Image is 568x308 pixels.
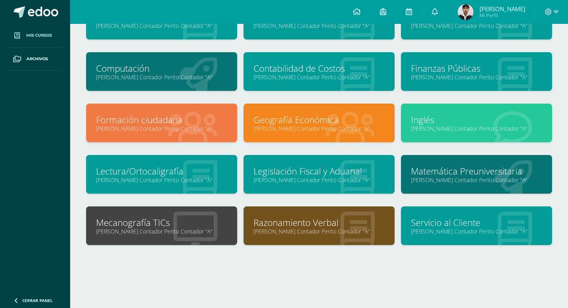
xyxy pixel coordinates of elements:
a: [PERSON_NAME] Contador Perito Contador "A" [411,73,542,81]
a: [PERSON_NAME] Contador Perito Contador "A" [96,73,227,81]
a: [PERSON_NAME] Contador Perito Contador "A" [411,228,542,235]
a: [PERSON_NAME] Contador Perito Contador "A" [254,73,385,81]
a: Formación ciudadana [96,114,227,126]
a: Servicio al Cliente [411,216,542,229]
a: Inglés [411,114,542,126]
span: Archivos [26,56,48,62]
a: Finanzas Públicas [411,62,542,75]
span: Mis cursos [26,32,52,39]
a: Geografía Económica [254,114,385,126]
a: Mis cursos [6,24,64,47]
span: Cerrar panel [22,298,53,303]
a: Mecanografía TICs [96,216,227,229]
a: [PERSON_NAME] Contador Perito Contador "A" [96,22,227,29]
a: [PERSON_NAME] Contador Perito Contador "A" [96,228,227,235]
a: Archivos [6,47,64,71]
a: Contabilidad de Costos [254,62,385,75]
img: 3ee4488408da3231419a6f952fd97a61.png [458,4,474,20]
a: [PERSON_NAME] Contador Perito Contador "A" [411,176,542,184]
a: Razonamiento Verbal [254,216,385,229]
a: [PERSON_NAME] Contador Perito Contador "A" [96,125,227,132]
span: [PERSON_NAME] [480,5,525,13]
a: [PERSON_NAME] Contador Perito Contador "A" [254,228,385,235]
a: [PERSON_NAME] Contador Perito Contador "A" [96,176,227,184]
a: Legislación Fiscal y Aduanal [254,165,385,177]
a: [PERSON_NAME] Contador Perito Contador "A" [254,22,385,29]
span: Mi Perfil [480,12,525,19]
a: [PERSON_NAME] Contador Perito Contador "A" [411,22,542,29]
a: Computación [96,62,227,75]
a: [PERSON_NAME] Contador Perito Contador "A" [411,125,542,132]
a: [PERSON_NAME] Contador Perito Contador "A" [254,176,385,184]
a: [PERSON_NAME] Contador Perito Contador "A" [254,125,385,132]
a: Lectura/Ortocaligrafía [96,165,227,177]
a: Matemática Preuniversitaria [411,165,542,177]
